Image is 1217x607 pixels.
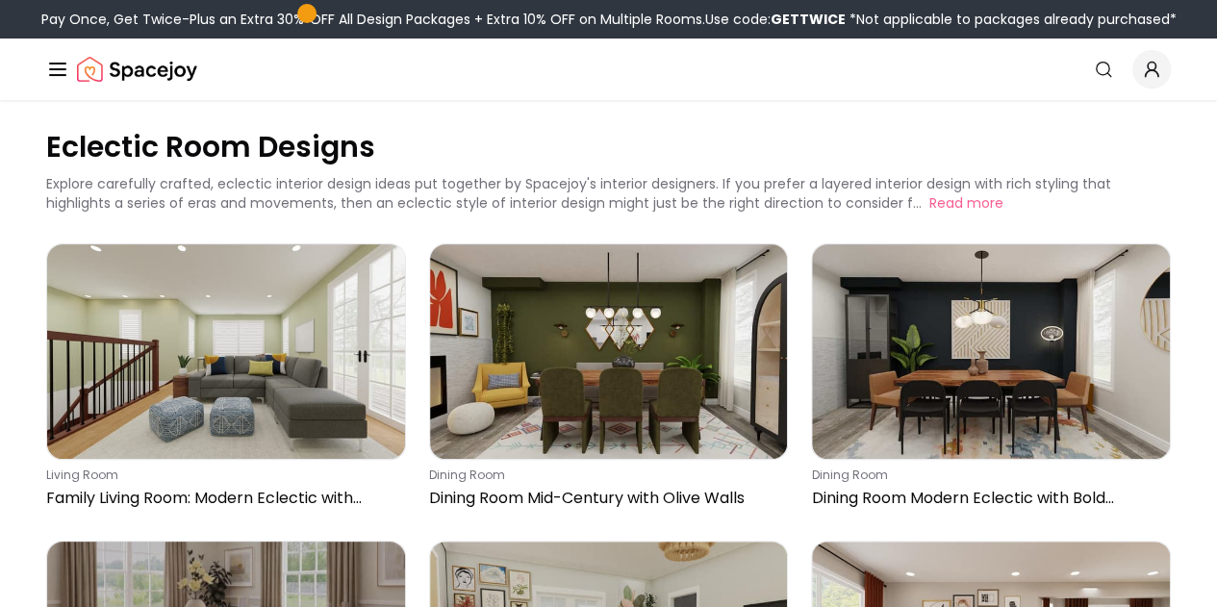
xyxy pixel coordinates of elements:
[429,468,781,483] p: dining room
[771,10,846,29] b: GETTWICE
[812,244,1170,459] img: Dining Room Modern Eclectic with Bold Contrasts
[705,10,846,29] span: Use code:
[46,487,398,510] p: Family Living Room: Modern Eclectic with Relaxed Vibe
[77,50,197,89] img: Spacejoy Logo
[46,468,398,483] p: living room
[430,244,788,459] img: Dining Room Mid-Century with Olive Walls
[811,487,1163,510] p: Dining Room Modern Eclectic with Bold Contrasts
[46,38,1171,100] nav: Global
[811,468,1163,483] p: dining room
[41,10,1177,29] div: Pay Once, Get Twice-Plus an Extra 30% OFF All Design Packages + Extra 10% OFF on Multiple Rooms.
[429,243,789,518] a: Dining Room Mid-Century with Olive Wallsdining roomDining Room Mid-Century with Olive Walls
[46,243,406,518] a: Family Living Room: Modern Eclectic with Relaxed Vibeliving roomFamily Living Room: Modern Eclect...
[429,487,781,510] p: Dining Room Mid-Century with Olive Walls
[77,50,197,89] a: Spacejoy
[846,10,1177,29] span: *Not applicable to packages already purchased*
[811,243,1171,518] a: Dining Room Modern Eclectic with Bold Contrastsdining roomDining Room Modern Eclectic with Bold C...
[46,174,1111,213] p: Explore carefully crafted, eclectic interior design ideas put together by Spacejoy's interior des...
[46,127,1171,166] p: Eclectic Room Designs
[47,244,405,459] img: Family Living Room: Modern Eclectic with Relaxed Vibe
[929,193,1003,213] button: Read more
